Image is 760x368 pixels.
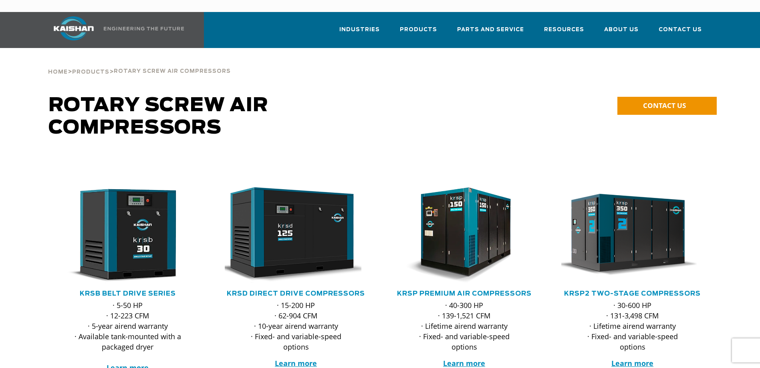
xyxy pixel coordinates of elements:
[400,19,437,46] a: Products
[339,25,380,34] span: Industries
[44,16,104,40] img: kaishan logo
[544,25,584,34] span: Resources
[44,12,185,48] a: Kaishan USA
[104,27,184,30] img: Engineering the future
[577,300,688,352] p: · 30-600 HP · 131-3,498 CFM · Lifetime airend warranty · Fixed- and variable-speed options
[48,70,68,75] span: Home
[114,69,231,74] span: Rotary Screw Air Compressors
[457,25,524,34] span: Parts and Service
[50,187,193,283] img: krsb30
[56,187,199,283] div: krsb30
[617,97,717,115] a: CONTACT US
[457,19,524,46] a: Parts and Service
[225,187,367,283] div: krsd125
[564,290,701,297] a: KRSP2 Two-Stage Compressors
[561,187,704,283] div: krsp350
[72,68,109,75] a: Products
[604,19,639,46] a: About Us
[604,25,639,34] span: About Us
[227,290,365,297] a: KRSD Direct Drive Compressors
[72,70,109,75] span: Products
[275,358,317,368] a: Learn more
[409,300,520,352] p: · 40-300 HP · 139-1,521 CFM · Lifetime airend warranty · Fixed- and variable-speed options
[48,96,268,138] span: Rotary Screw Air Compressors
[339,19,380,46] a: Industries
[555,187,698,283] img: krsp350
[400,25,437,34] span: Products
[611,358,653,368] a: Learn more
[80,290,176,297] a: KRSB Belt Drive Series
[219,187,361,283] img: krsd125
[387,187,530,283] img: krsp150
[544,19,584,46] a: Resources
[48,68,68,75] a: Home
[659,25,702,34] span: Contact Us
[241,300,351,352] p: · 15-200 HP · 62-904 CFM · 10-year airend warranty · Fixed- and variable-speed options
[659,19,702,46] a: Contact Us
[643,101,686,110] span: CONTACT US
[397,290,532,297] a: KRSP Premium Air Compressors
[48,48,231,78] div: > >
[443,358,485,368] a: Learn more
[393,187,536,283] div: krsp150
